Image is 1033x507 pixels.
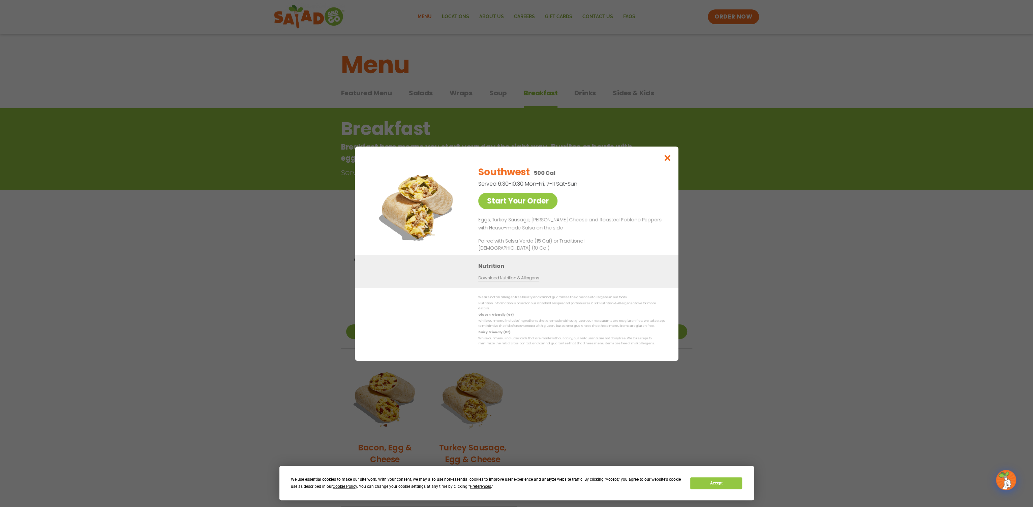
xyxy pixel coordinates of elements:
p: While our menu includes ingredients that are made without gluten, our restaurants are not gluten ... [478,318,665,329]
img: wpChatIcon [997,471,1015,489]
a: Start Your Order [478,193,557,209]
div: We use essential cookies to make our site work. With your consent, we may also use non-essential ... [291,476,682,490]
div: Cookie Consent Prompt [279,466,754,500]
button: Accept [690,477,742,489]
p: Nutrition information is based on our standard recipes and portion sizes. Click Nutrition & Aller... [478,301,665,311]
h2: Southwest [478,165,529,179]
strong: Gluten Friendly (GF) [478,312,513,316]
p: Eggs, Turkey Sausage, [PERSON_NAME] Cheese and Roasted Poblano Peppers with House-made Salsa on t... [478,216,662,232]
p: While our menu includes foods that are made without dairy, our restaurants are not dairy free. We... [478,336,665,346]
strong: Dairy Friendly (DF) [478,330,510,334]
span: Preferences [470,484,491,489]
img: Featured product photo for Southwest [370,160,464,254]
button: Close modal [656,147,678,169]
p: We are not an allergen free facility and cannot guarantee the absence of allergens in our foods. [478,295,665,300]
a: Download Nutrition & Allergens [478,275,539,281]
p: 500 Cal [534,169,555,177]
span: Cookie Policy [333,484,357,489]
p: Served 6:30-10:30 Mon-Fri, 7-11 Sat-Sun [478,180,630,188]
h3: Nutrition [478,261,668,270]
p: Paired with Salsa Verde (15 Cal) or Traditional [DEMOGRAPHIC_DATA] (10 Cal) [478,237,603,251]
